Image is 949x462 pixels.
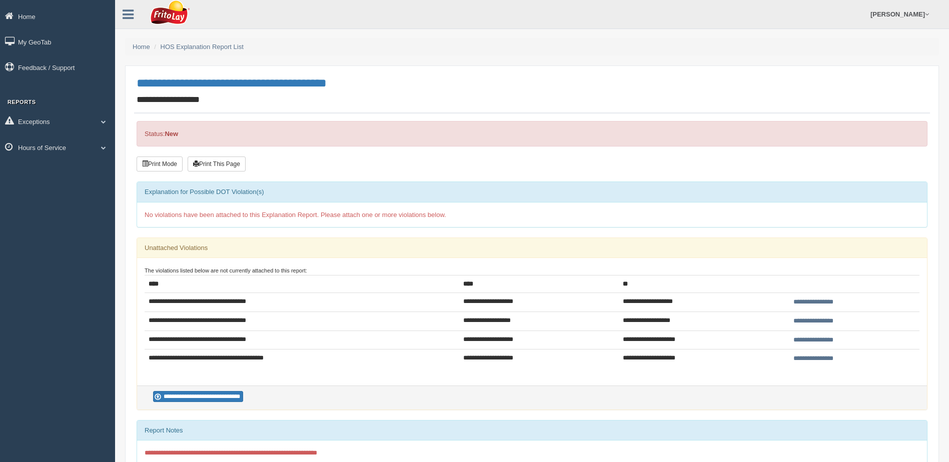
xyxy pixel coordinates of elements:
strong: New [165,130,178,137]
button: Print Mode [137,156,183,171]
small: The violations listed below are not currently attached to this report: [145,267,307,273]
div: Status: [137,121,927,146]
span: No violations have been attached to this Explanation Report. Please attach one or more violations... [145,211,446,218]
div: Explanation for Possible DOT Violation(s) [137,182,927,202]
div: Report Notes [137,420,927,440]
a: HOS Explanation Report List [161,43,244,50]
div: Unattached Violations [137,238,927,258]
button: Print This Page [188,156,246,171]
a: Home [133,43,150,50]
